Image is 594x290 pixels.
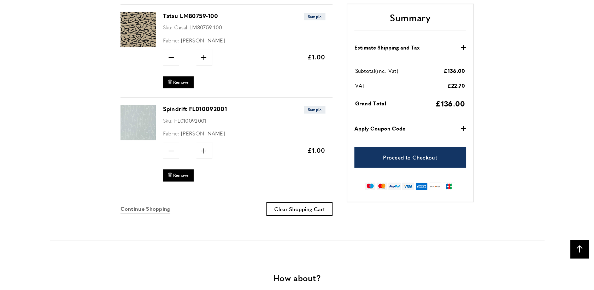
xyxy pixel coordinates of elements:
img: Tatau LM80759-100 [120,12,156,47]
span: [PERSON_NAME] [181,129,225,137]
span: Casal-LM80759-100 [174,23,222,31]
button: Clear Shopping Cart [266,202,333,216]
span: Remove [173,79,189,85]
a: Spindrift FL010092001 [163,105,227,113]
span: Sample [304,106,325,113]
img: visa [402,183,414,191]
h3: How about? [50,272,545,284]
img: mastercard [377,183,387,191]
img: maestro [365,183,375,191]
strong: Estimate Shipping and Tax [354,43,420,52]
span: FL010092001 [174,117,206,124]
button: Estimate Shipping and Tax [354,43,466,52]
span: Sku: [163,117,173,124]
span: £1.00 [307,52,325,61]
span: £136.00 [435,98,465,109]
strong: Apply Coupon Code [354,124,405,133]
img: Spindrift FL010092001 [120,105,156,140]
span: VAT [355,82,366,89]
span: £22.70 [447,82,465,89]
span: Grand Total [355,100,386,107]
a: Continue Shopping [120,204,170,213]
button: Remove Tatau LM80759-100 [163,76,194,88]
span: Fabric: [163,36,180,44]
button: Apply Coupon Code [354,124,466,133]
span: Sku: [163,23,173,31]
span: Sample [304,13,325,20]
h2: Summary [354,11,466,30]
span: Clear Shopping Cart [274,205,325,213]
img: jcb [443,183,455,191]
a: Tatau LM80759-100 [163,12,218,20]
a: Spindrift FL010092001 [120,135,156,141]
img: discover [429,183,441,191]
span: £1.00 [307,146,325,155]
button: Remove Spindrift FL010092001 [163,169,194,181]
img: american-express [416,183,428,191]
img: paypal [388,183,401,191]
a: Tatau LM80759-100 [120,42,156,48]
span: Remove [173,172,189,178]
span: [PERSON_NAME] [181,36,225,44]
span: Subtotal [355,67,375,75]
span: Continue Shopping [120,205,170,212]
span: (inc. Vat) [375,67,398,75]
a: Proceed to Checkout [354,147,466,168]
span: £136.00 [443,67,465,74]
span: Fabric: [163,129,180,137]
